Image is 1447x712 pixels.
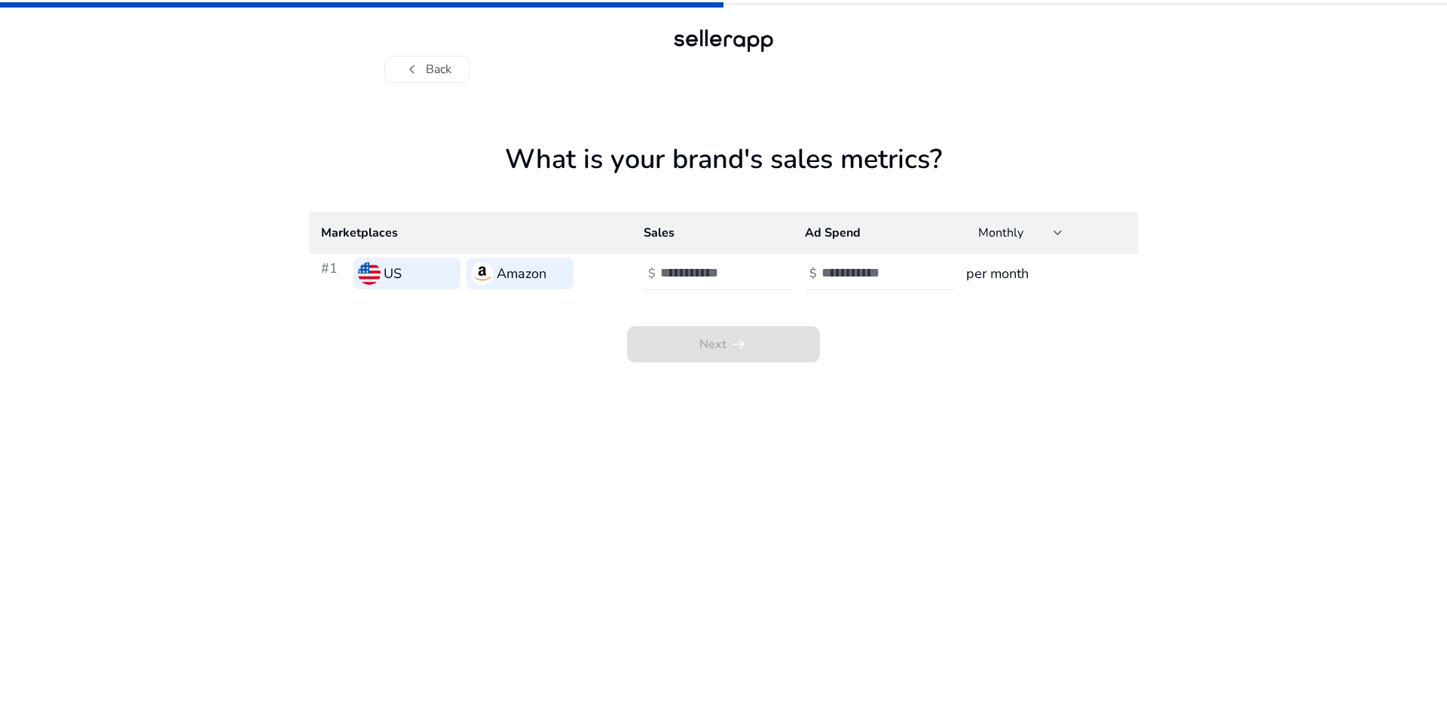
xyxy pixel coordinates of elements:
[384,56,470,83] button: chevron_leftBack
[309,212,632,254] th: Marketplaces
[793,212,954,254] th: Ad Spend
[966,263,1126,284] h3: per month
[321,258,347,289] h3: #1
[809,267,817,281] h4: $
[632,212,793,254] th: Sales
[309,143,1138,212] h1: What is your brand's sales metrics?
[978,225,1023,241] span: Monthly
[648,267,656,281] h4: $
[497,263,546,284] h3: Amazon
[384,263,402,284] h3: US
[358,262,381,285] img: us.svg
[403,60,421,78] span: chevron_left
